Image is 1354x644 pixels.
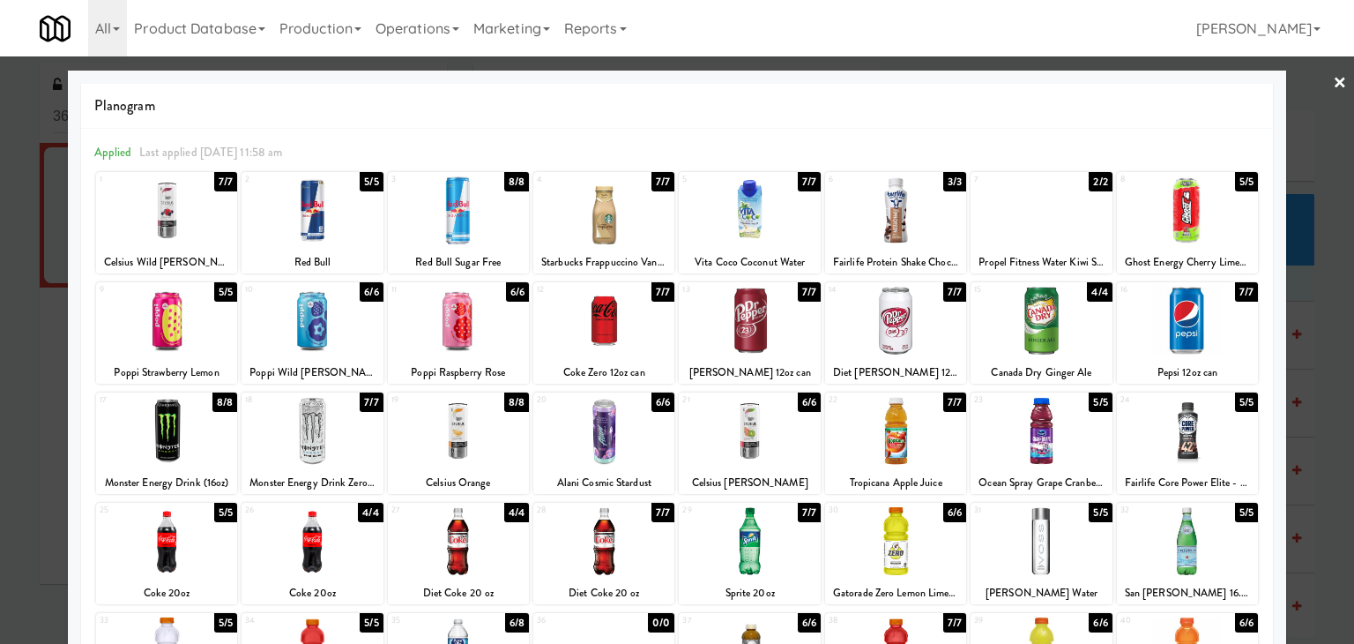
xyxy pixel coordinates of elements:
div: 3/3 [943,172,966,191]
div: 32 [1120,503,1187,518]
div: 5/5 [1089,503,1112,522]
div: 4/4 [358,503,383,522]
div: 264/4Coke 20oz [242,503,383,604]
span: Planogram [94,93,1260,119]
div: Ocean Spray Grape Cranberry [971,472,1112,494]
div: Diet Coke 20 oz [536,582,672,604]
div: Coke 20oz [244,582,380,604]
div: 38/8Red Bull Sugar Free [388,172,529,273]
div: 7/7 [214,172,237,191]
div: 127/7Coke Zero 12oz can [533,282,674,384]
div: 7/7 [943,613,966,633]
div: Ghost Energy Cherry Limeade [1117,251,1258,273]
div: 63/3Fairlife Protein Shake Chocolate [825,172,966,273]
div: Fairlife Protein Shake Chocolate [828,251,963,273]
div: 17 [100,393,167,408]
div: 8/8 [504,172,529,191]
div: 9 [100,282,167,297]
div: 39 [974,613,1041,628]
div: 5/5 [1235,393,1258,412]
div: 7 [974,172,1041,187]
div: San [PERSON_NAME] 16.9oz [1120,582,1255,604]
div: [PERSON_NAME] Water [971,582,1112,604]
div: Poppi Wild [PERSON_NAME] [244,362,380,384]
div: 12 [537,282,604,297]
div: Vita Coco Coconut Water [681,251,817,273]
div: Monster Energy Drink (16oz) [96,472,237,494]
div: Coke Zero 12oz can [536,362,672,384]
div: 27 [391,503,458,518]
div: 315/5[PERSON_NAME] Water [971,503,1112,604]
div: 6/6 [943,503,966,522]
div: Tropicana Apple Juice [828,472,963,494]
div: 85/5Ghost Energy Cherry Limeade [1117,172,1258,273]
div: 2/2 [1089,172,1112,191]
div: 10 [245,282,312,297]
div: 26 [245,503,312,518]
div: 6/6 [360,282,383,302]
div: 28 [537,503,604,518]
div: Celsius Wild [PERSON_NAME] [99,251,234,273]
div: 8/8 [212,393,237,412]
div: 178/8Monster Energy Drink (16oz) [96,393,237,494]
div: Monster Energy Drink Zero Ultra (16oz) [242,472,383,494]
div: Poppi Strawberry Lemon [96,362,237,384]
div: Pepsi 12oz can [1120,362,1255,384]
div: 6/6 [798,613,821,633]
div: 8/8 [504,393,529,412]
div: Starbucks Frappuccino Vanilla [536,251,672,273]
div: Propel Fitness Water Kiwi Strawberry 16.9oz [973,251,1109,273]
div: 6/6 [651,393,674,412]
div: 33 [100,613,167,628]
div: 36 [537,613,604,628]
div: 15 [974,282,1041,297]
div: 21 [682,393,749,408]
div: 25/5Red Bull [242,172,383,273]
div: 5/5 [214,282,237,302]
div: Pepsi 12oz can [1117,362,1258,384]
div: 6/6 [1235,613,1258,633]
div: 198/8Celsius Orange [388,393,529,494]
div: 7/7 [943,282,966,302]
div: 227/7Tropicana Apple Juice [825,393,966,494]
div: 11 [391,282,458,297]
div: Coke 20oz [99,582,234,604]
div: 31 [974,503,1041,518]
div: 116/6Poppi Raspberry Rose [388,282,529,384]
div: Red Bull Sugar Free [388,251,529,273]
span: Last applied [DATE] 11:58 am [139,144,283,161]
div: Diet Coke 20 oz [388,582,529,604]
div: 4/4 [504,503,529,522]
div: Gatorade Zero Lemon Lime 20oz [828,582,963,604]
div: Diet Coke 20 oz [391,582,526,604]
div: 14 [829,282,896,297]
div: 40 [1120,613,1187,628]
div: Celsius Orange [388,472,529,494]
div: Celsius Orange [391,472,526,494]
div: 1 [100,172,167,187]
div: 5/5 [1235,172,1258,191]
div: Propel Fitness Water Kiwi Strawberry 16.9oz [971,251,1112,273]
div: Monster Energy Drink Zero Ultra (16oz) [244,472,380,494]
div: 7/7 [798,282,821,302]
div: 17/7Celsius Wild [PERSON_NAME] [96,172,237,273]
div: 154/4Canada Dry Ginger Ale [971,282,1112,384]
div: 5/5 [1235,503,1258,522]
div: Coke Zero 12oz can [533,362,674,384]
div: Starbucks Frappuccino Vanilla [533,251,674,273]
div: 38 [829,613,896,628]
div: [PERSON_NAME] Water [973,582,1109,604]
div: Sprite 20oz [681,582,817,604]
div: 216/6Celsius [PERSON_NAME] [679,393,820,494]
div: Gatorade Zero Lemon Lime 20oz [825,582,966,604]
div: 287/7Diet Coke 20 oz [533,503,674,604]
div: 7/7 [798,503,821,522]
div: 325/5San [PERSON_NAME] 16.9oz [1117,503,1258,604]
div: Sprite 20oz [679,582,820,604]
div: 37 [682,613,749,628]
div: 19 [391,393,458,408]
div: 47/7Starbucks Frappuccino Vanilla [533,172,674,273]
div: Celsius [PERSON_NAME] [679,472,820,494]
span: Applied [94,144,132,161]
div: 7/7 [651,282,674,302]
